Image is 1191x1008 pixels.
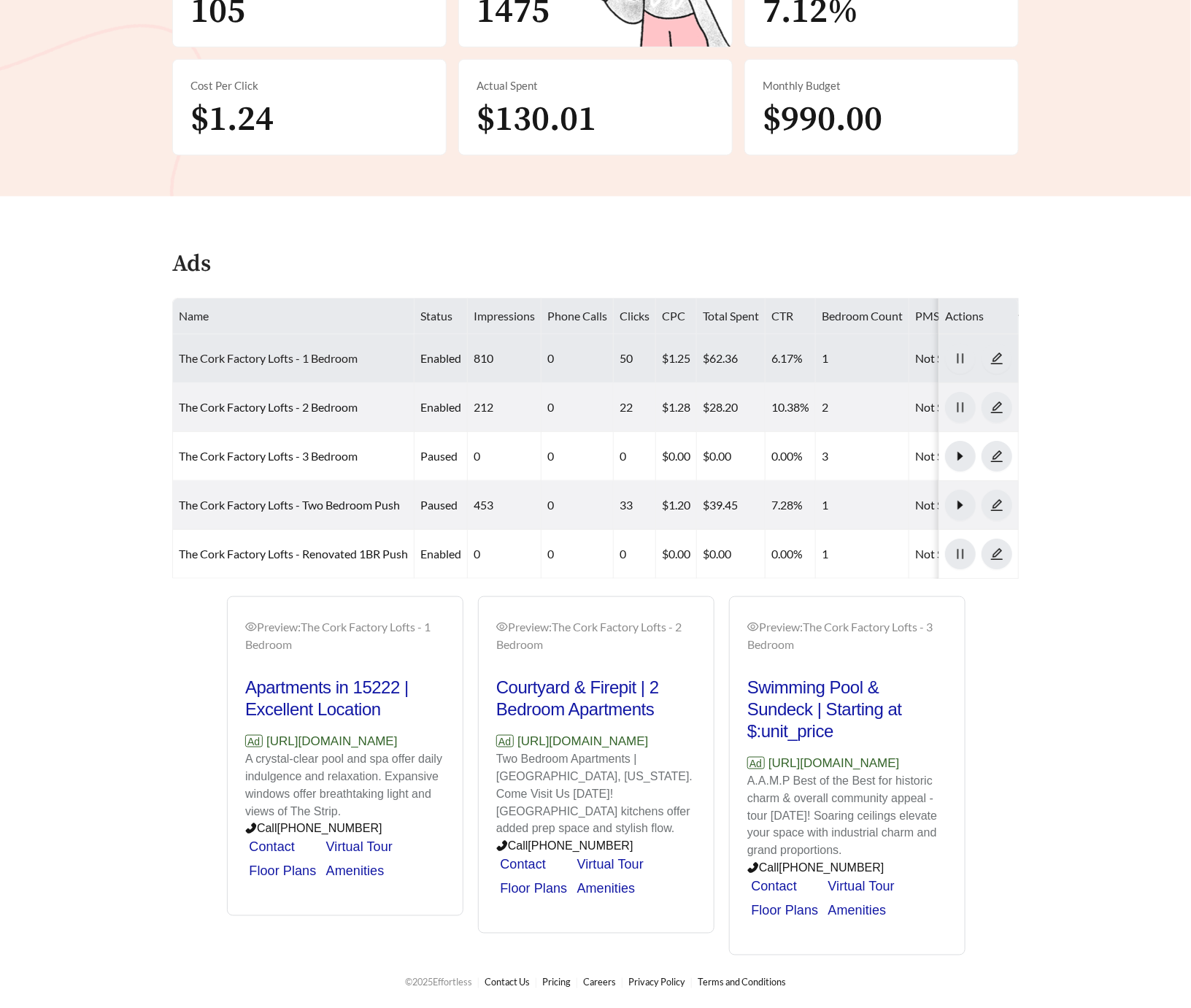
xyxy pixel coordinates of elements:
td: 3 [816,432,909,481]
td: $0.00 [697,432,766,481]
a: edit [982,547,1012,561]
span: paused [420,498,458,512]
td: $0.00 [656,530,697,579]
a: Floor Plans [249,864,316,879]
p: [URL][DOMAIN_NAME] [496,732,696,751]
span: edit [982,547,1011,561]
td: $1.25 [656,334,697,383]
span: phone [496,840,508,852]
span: $990.00 [763,98,882,142]
p: [URL][DOMAIN_NAME] [747,754,947,773]
td: 0 [541,383,614,432]
span: © 2025 Effortless [405,977,472,988]
td: $1.20 [656,481,697,530]
span: Ad [747,757,765,769]
p: Two Bedroom Apartments | [GEOGRAPHIC_DATA], [US_STATE]. Come Visit Us [DATE]! [GEOGRAPHIC_DATA] k... [496,750,696,838]
td: 22 [614,383,656,432]
span: caret-right [946,450,975,463]
div: Preview: The Cork Factory Lofts - 2 Bedroom [496,618,696,653]
span: edit [982,352,1011,365]
span: edit [982,401,1011,414]
span: pause [946,352,975,365]
button: caret-right [945,441,976,472]
td: 0 [541,334,614,383]
td: $0.00 [656,432,697,481]
button: pause [945,392,976,423]
a: The Cork Factory Lofts - Two Bedroom Push [179,498,400,512]
button: pause [945,343,976,374]
a: edit [982,498,1012,512]
span: $1.24 [190,98,274,142]
td: $28.20 [697,383,766,432]
h2: Swimming Pool & Sundeck | Starting at $:unit_price [747,677,947,742]
button: edit [982,343,1012,374]
button: caret-right [945,490,976,520]
p: Call [PHONE_NUMBER] [245,820,445,838]
a: Terms and Conditions [698,977,786,988]
th: Name [173,299,415,334]
td: Not Set [909,432,1041,481]
span: CTR [771,309,793,323]
td: 0.00% [766,432,816,481]
a: Privacy Policy [628,977,685,988]
span: enabled [420,400,461,414]
div: Actual Spent [477,77,714,94]
button: pause [945,539,976,569]
span: paused [420,449,458,463]
span: edit [982,450,1011,463]
div: Cost Per Click [190,77,428,94]
a: Virtual Tour [326,840,393,855]
td: 0 [541,432,614,481]
h2: Apartments in 15222 | Excellent Location [245,677,445,720]
td: 1 [816,334,909,383]
h4: Ads [172,252,211,277]
a: Contact [249,840,295,855]
a: The Cork Factory Lofts - 1 Bedroom [179,351,358,365]
td: $1.28 [656,383,697,432]
p: [URL][DOMAIN_NAME] [245,732,445,751]
th: Bedroom Count [816,299,909,334]
th: Actions [939,299,1019,334]
td: 0 [541,530,614,579]
a: edit [982,449,1012,463]
a: edit [982,400,1012,414]
td: 2 [816,383,909,432]
div: Preview: The Cork Factory Lofts - 1 Bedroom [245,618,445,653]
span: Ad [245,735,263,747]
div: Monthly Budget [763,77,1001,94]
button: edit [982,392,1012,423]
div: Preview: The Cork Factory Lofts - 3 Bedroom [747,618,947,653]
a: Floor Plans [751,904,818,918]
td: Not Set [909,334,1041,383]
span: edit [982,499,1011,512]
td: $39.45 [697,481,766,530]
a: The Cork Factory Lofts - 3 Bedroom [179,449,358,463]
a: Amenities [828,904,887,918]
span: Ad [496,735,514,747]
td: 10.38% [766,383,816,432]
button: edit [982,539,1012,569]
td: Not Set [909,481,1041,530]
span: caret-right [946,499,975,512]
span: phone [245,823,257,834]
a: Contact Us [485,977,530,988]
span: eye [245,621,257,633]
span: enabled [420,351,461,365]
td: 33 [614,481,656,530]
button: edit [982,490,1012,520]
td: 50 [614,334,656,383]
h2: Courtyard & Firepit | 2 Bedroom Apartments [496,677,696,720]
td: 1 [816,530,909,579]
p: Call [PHONE_NUMBER] [747,860,947,877]
td: 0 [614,530,656,579]
button: edit [982,441,1012,472]
a: Amenities [326,864,385,879]
th: Clicks [614,299,656,334]
td: 810 [468,334,541,383]
td: $62.36 [697,334,766,383]
td: 453 [468,481,541,530]
a: Virtual Tour [828,880,895,894]
p: A crystal-clear pool and spa offer daily indulgence and relaxation. Expansive windows offer breat... [245,750,445,820]
span: eye [747,621,759,633]
td: 1 [816,481,909,530]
